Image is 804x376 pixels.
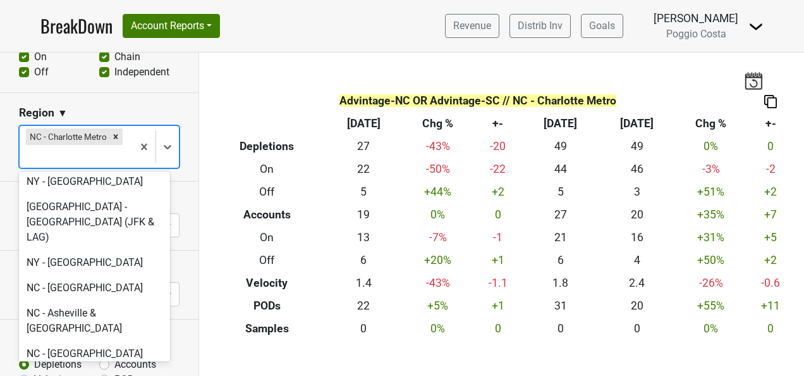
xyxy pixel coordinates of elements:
span: Poggio Costa [666,28,726,40]
td: 3 [599,181,675,204]
td: 49 [522,135,599,158]
td: +1 [473,249,522,272]
td: 20 [599,294,675,317]
th: +- [747,113,795,135]
td: -22 [473,158,522,181]
td: -20 [473,135,522,158]
td: 6 [522,249,599,272]
td: +1 [473,294,522,317]
td: 27 [522,204,599,227]
td: 27 [326,135,402,158]
img: last_updated_date [744,72,763,89]
td: 1.8 [522,272,599,294]
td: 0 [599,317,675,340]
label: On [34,49,47,65]
td: -1.1 [473,272,522,294]
td: 31 [522,294,599,317]
td: +55 % [675,294,746,317]
div: NY - [GEOGRAPHIC_DATA] [19,250,170,275]
th: Off [209,181,326,204]
label: Independent [114,65,169,80]
img: Copy to clipboard [764,95,777,108]
th: Off [209,249,326,272]
td: 0 [522,317,599,340]
div: NY - [GEOGRAPHIC_DATA] [19,169,170,194]
td: -7 % [402,227,473,249]
td: 0 [747,135,795,158]
div: [PERSON_NAME] [654,10,738,27]
td: 2.4 [599,272,675,294]
td: -43 % [402,272,473,294]
th: [DATE] [326,113,402,135]
th: Velocity [209,272,326,294]
td: 0 [473,317,522,340]
td: +51 % [675,181,746,204]
td: 19 [326,204,402,227]
div: NC - Charlotte Metro [26,128,109,145]
h3: Region [19,106,54,120]
td: +5 [747,227,795,249]
td: 22 [326,158,402,181]
th: [DATE] [599,113,675,135]
td: 20 [599,204,675,227]
td: +35 % [675,204,746,227]
td: -2 [747,158,795,181]
td: 44 [522,158,599,181]
div: NC - [GEOGRAPHIC_DATA] [19,275,170,301]
td: 6 [326,249,402,272]
td: 0 [473,204,522,227]
td: 0 % [675,135,746,158]
td: 0 [326,317,402,340]
td: +7 [747,204,795,227]
td: +31 % [675,227,746,249]
th: [DATE] [522,113,599,135]
th: PODs [209,294,326,317]
span: Advintage-NC OR Advintage-SC // NC - Charlotte Metro [339,94,616,107]
label: Accounts [114,357,156,372]
div: NC - Asheville & [GEOGRAPHIC_DATA] [19,301,170,341]
td: +44 % [402,181,473,204]
td: -43 % [402,135,473,158]
td: 4 [599,249,675,272]
td: 5 [326,181,402,204]
td: +5 % [402,294,473,317]
td: 22 [326,294,402,317]
td: +20 % [402,249,473,272]
th: On [209,227,326,249]
td: +2 [473,181,522,204]
th: Samples [209,317,326,340]
td: 1.4 [326,272,402,294]
td: 0 % [675,317,746,340]
a: Distrib Inv [509,14,571,38]
td: +11 [747,294,795,317]
a: BreakDown [40,13,113,39]
td: 13 [326,227,402,249]
td: 16 [599,227,675,249]
td: +2 [747,249,795,272]
td: 49 [599,135,675,158]
img: Dropdown Menu [748,19,764,34]
th: Depletions [209,135,326,158]
td: 0 % [402,204,473,227]
td: -0.6 [747,272,795,294]
th: On [209,158,326,181]
div: NC - [GEOGRAPHIC_DATA] [19,341,170,367]
td: -3 % [675,158,746,181]
td: 0 % [402,317,473,340]
td: 21 [522,227,599,249]
div: Remove NC - Charlotte Metro [109,128,123,145]
th: +- [473,113,522,135]
a: Goals [581,14,623,38]
td: -26 % [675,272,746,294]
span: ▼ [58,106,68,121]
td: -1 [473,227,522,249]
td: 46 [599,158,675,181]
td: +2 [747,181,795,204]
td: 5 [522,181,599,204]
label: Depletions [34,357,82,372]
td: -50 % [402,158,473,181]
td: 0 [747,317,795,340]
th: Chg % [675,113,746,135]
button: Account Reports [123,14,220,38]
th: Accounts [209,204,326,227]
